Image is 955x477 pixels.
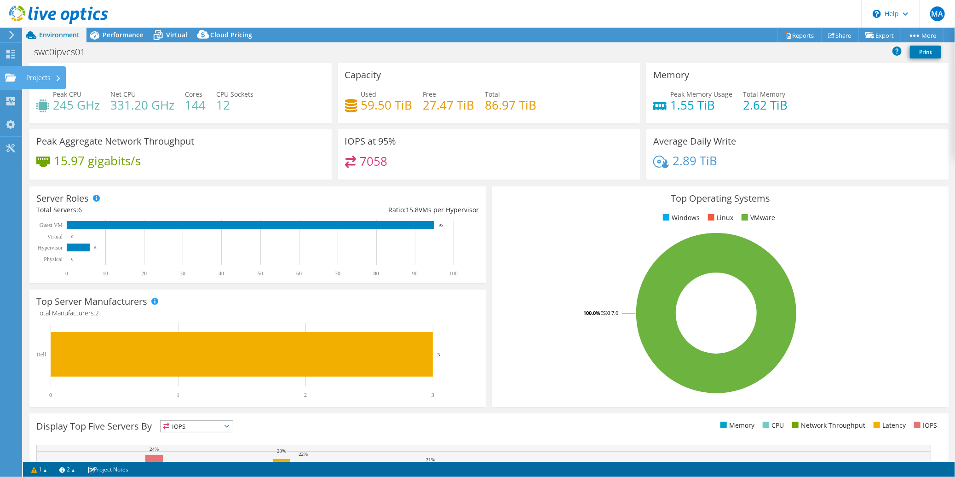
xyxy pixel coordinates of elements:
[71,234,74,239] text: 0
[485,90,501,99] span: Total
[185,100,206,110] h4: 144
[53,90,81,99] span: Peak CPU
[161,421,233,432] span: IOPS
[81,464,135,475] a: Project Notes
[335,270,340,277] text: 70
[873,10,881,18] svg: \n
[299,451,308,457] text: 22%
[36,308,479,318] h4: Total Manufacturers:
[743,90,785,99] span: Total Memory
[177,392,179,398] text: 1
[216,100,253,110] h4: 12
[47,233,63,240] text: Virtual
[431,392,434,398] text: 3
[930,6,945,21] span: MA
[423,100,475,110] h4: 27.47 TiB
[673,156,717,166] h4: 2.89 TiB
[219,270,224,277] text: 40
[53,100,100,110] h4: 245 GHz
[141,270,147,277] text: 20
[150,446,159,452] text: 24%
[345,70,381,80] h3: Capacity
[185,90,202,99] span: Cores
[499,193,942,204] h3: Top Operating Systems
[426,457,435,462] text: 21%
[110,100,174,110] h4: 331.20 GHz
[718,420,754,430] li: Memory
[406,205,419,214] span: 15.8
[670,100,732,110] h4: 1.55 TiB
[38,244,63,251] text: Hypervisor
[25,464,53,475] a: 1
[361,90,377,99] span: Used
[36,297,147,307] h3: Top Server Manufacturers
[743,100,788,110] h4: 2.62 TiB
[36,351,46,358] text: Dell
[95,308,99,317] span: 2
[345,136,397,146] h3: IOPS at 95%
[858,28,901,42] a: Export
[39,30,80,39] span: Environment
[53,464,81,475] a: 2
[485,100,537,110] h4: 86.97 TiB
[912,420,937,430] li: IOPS
[22,66,66,89] div: Projects
[110,90,136,99] span: Net CPU
[653,136,736,146] h3: Average Daily Write
[94,245,97,250] text: 6
[103,270,108,277] text: 10
[36,205,258,215] div: Total Servers:
[821,28,859,42] a: Share
[600,309,618,316] tspan: ESXi 7.0
[670,90,732,99] span: Peak Memory Usage
[166,30,187,39] span: Virtual
[790,420,865,430] li: Network Throughput
[210,30,252,39] span: Cloud Pricing
[304,392,307,398] text: 2
[777,28,822,42] a: Reports
[910,46,941,58] a: Print
[54,156,141,166] h4: 15.97 gigabits/s
[423,90,437,99] span: Free
[258,270,263,277] text: 50
[78,205,82,214] span: 6
[65,270,68,277] text: 0
[412,270,418,277] text: 90
[180,270,185,277] text: 30
[71,257,74,262] text: 0
[258,205,479,215] div: Ratio: VMs per Hypervisor
[277,448,286,454] text: 23%
[404,460,414,466] text: 20%
[360,156,387,166] h4: 7058
[653,70,689,80] h3: Memory
[374,270,379,277] text: 80
[296,270,302,277] text: 60
[760,420,784,430] li: CPU
[36,193,89,204] h3: Server Roles
[216,90,253,99] span: CPU Sockets
[36,136,194,146] h3: Peak Aggregate Network Throughput
[361,100,413,110] h4: 59.50 TiB
[437,352,440,357] text: 3
[30,47,99,57] h1: swc0ipvcs01
[871,420,906,430] li: Latency
[583,309,600,316] tspan: 100.0%
[44,256,63,262] text: Physical
[49,392,52,398] text: 0
[103,30,143,39] span: Performance
[449,270,458,277] text: 100
[901,28,943,42] a: More
[40,222,63,228] text: Guest VM
[661,213,700,223] li: Windows
[439,223,443,227] text: 95
[739,213,775,223] li: VMware
[706,213,733,223] li: Linux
